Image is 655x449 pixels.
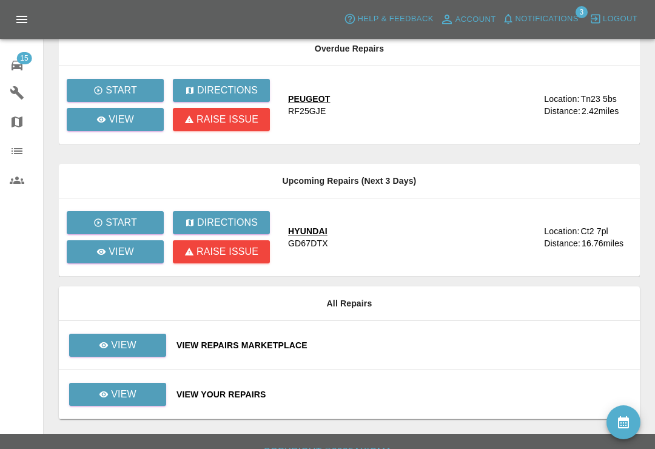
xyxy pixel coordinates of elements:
[196,245,258,259] p: Raise issue
[196,112,258,127] p: Raise issue
[544,93,579,105] div: Location:
[544,105,580,117] div: Distance:
[59,164,640,198] th: Upcoming Repairs (Next 3 Days)
[67,79,164,102] button: Start
[576,6,588,18] span: 3
[288,93,534,117] a: PEUGEOTRF25GJE
[173,211,270,234] button: Directions
[16,52,32,64] span: 15
[173,240,270,263] button: Raise issue
[59,32,640,66] th: Overdue Repairs
[69,383,166,406] a: View
[176,339,630,351] a: View Repairs Marketplace
[7,5,36,34] button: Open drawer
[580,93,617,105] div: Tn23 5bs
[582,105,630,117] div: 2.42 miles
[109,112,134,127] p: View
[69,334,166,357] a: View
[606,405,640,439] button: availability
[288,225,534,249] a: HYUNDAIGD67DTX
[357,12,433,26] span: Help & Feedback
[544,225,630,249] a: Location:Ct2 7plDistance:16.76miles
[106,83,137,98] p: Start
[582,237,630,249] div: 16.76 miles
[67,240,164,263] a: View
[176,388,630,400] a: View Your Repairs
[173,108,270,131] button: Raise issue
[288,237,328,249] div: GD67DTX
[111,387,136,402] p: View
[603,12,637,26] span: Logout
[197,83,258,98] p: Directions
[109,245,134,259] p: View
[69,340,167,349] a: View
[499,10,582,29] button: Notifications
[111,338,136,353] p: View
[544,225,579,237] div: Location:
[455,13,496,27] span: Account
[288,93,331,105] div: PEUGEOT
[173,79,270,102] button: Directions
[69,389,167,399] a: View
[106,215,137,230] p: Start
[197,215,258,230] p: Directions
[341,10,436,29] button: Help & Feedback
[544,93,630,117] a: Location:Tn23 5bsDistance:2.42miles
[580,225,608,237] div: Ct2 7pl
[586,10,640,29] button: Logout
[544,237,580,249] div: Distance:
[59,286,640,321] th: All Repairs
[288,105,326,117] div: RF25GJE
[67,108,164,131] a: View
[67,211,164,234] button: Start
[437,10,499,29] a: Account
[516,12,579,26] span: Notifications
[288,225,328,237] div: HYUNDAI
